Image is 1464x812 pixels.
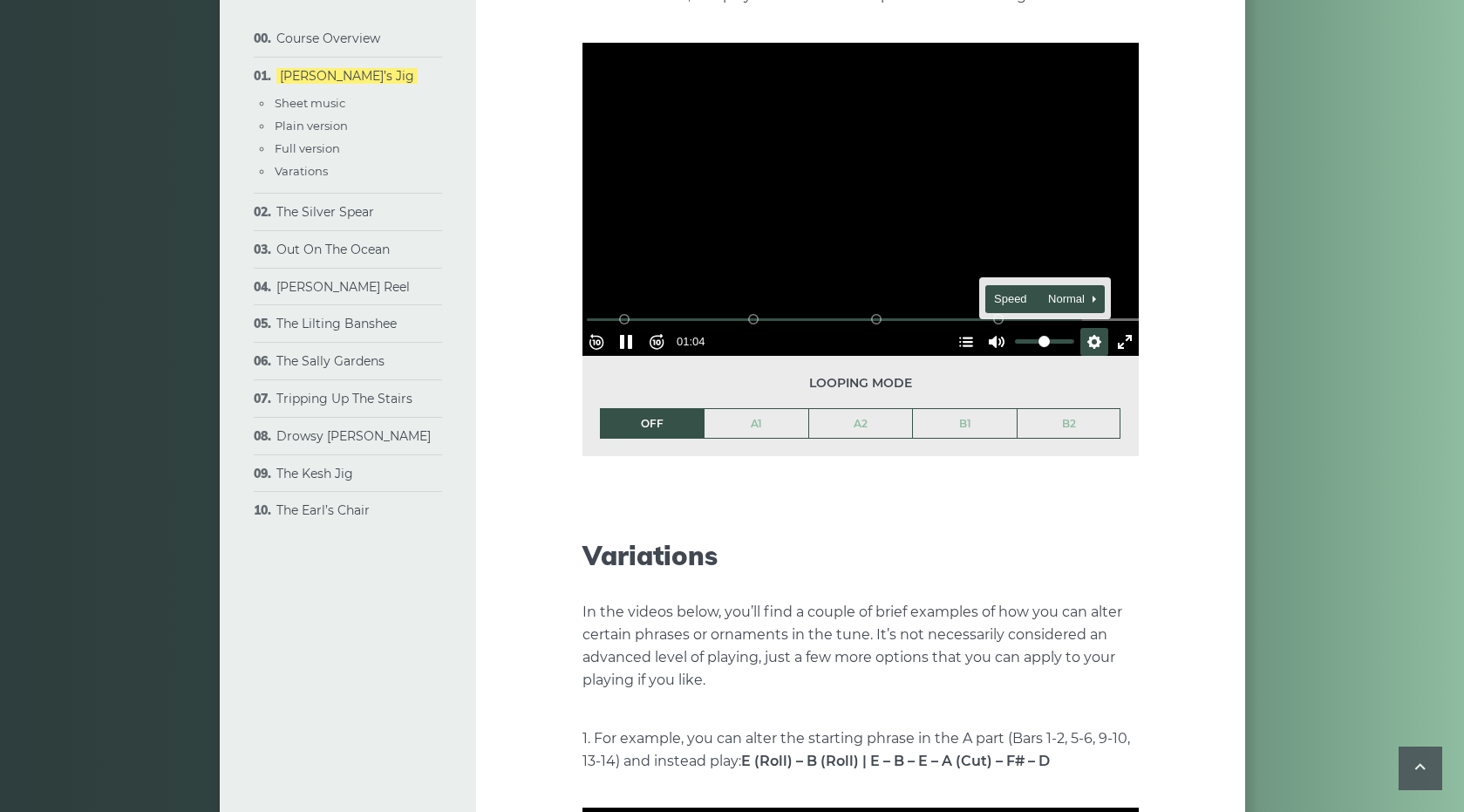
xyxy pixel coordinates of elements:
[275,96,345,110] a: Sheet music
[276,391,412,406] a: Tripping Up The Stairs
[276,428,431,444] a: Drowsy [PERSON_NAME]
[913,409,1017,439] a: B1
[276,502,370,518] a: The Earl’s Chair
[276,242,390,257] a: Out On The Ocean
[275,141,340,155] a: Full version
[600,373,1121,393] span: Looping mode
[741,753,1050,769] strong: E (Roll) – B (Roll) | E – B – E – A (Cut) – F# – D
[582,540,1139,571] h2: Variations
[276,68,418,84] a: [PERSON_NAME]’s Jig
[705,409,808,439] a: A1
[276,279,410,295] a: [PERSON_NAME] Reel
[276,31,380,46] a: Course Overview
[276,316,397,331] a: The Lilting Banshee
[1018,409,1120,439] a: B2
[275,119,348,133] a: Plain version
[276,353,385,369] a: The Sally Gardens
[582,601,1139,692] p: In the videos below, you’ll find a couple of brief examples of how you can alter certain phrases ...
[276,204,374,220] a: The Silver Spear
[582,727,1139,773] p: 1. For example, you can alter the starting phrase in the A part (Bars 1-2, 5-6, 9-10, 13-14) and ...
[276,466,353,481] a: The Kesh Jig
[275,164,328,178] a: Varations
[809,409,913,439] a: A2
